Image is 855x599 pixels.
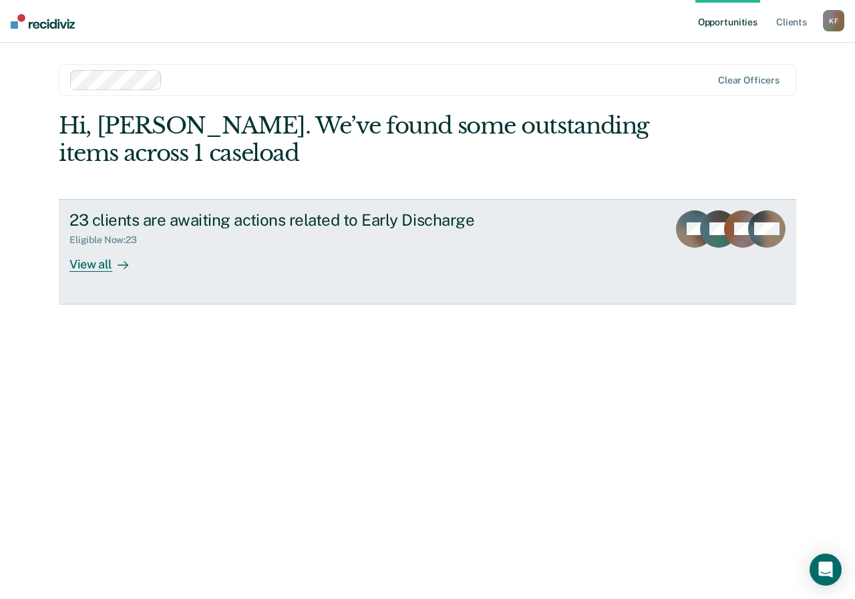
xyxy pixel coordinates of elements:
a: 23 clients are awaiting actions related to Early DischargeEligible Now:23View all [59,199,796,305]
div: Open Intercom Messenger [810,554,842,586]
img: Recidiviz [11,14,75,29]
div: View all [69,246,144,272]
div: 23 clients are awaiting actions related to Early Discharge [69,210,538,230]
div: K F [823,10,844,31]
div: Hi, [PERSON_NAME]. We’ve found some outstanding items across 1 caseload [59,112,649,167]
button: KF [823,10,844,31]
div: Clear officers [718,75,780,86]
div: Eligible Now : 23 [69,234,148,246]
